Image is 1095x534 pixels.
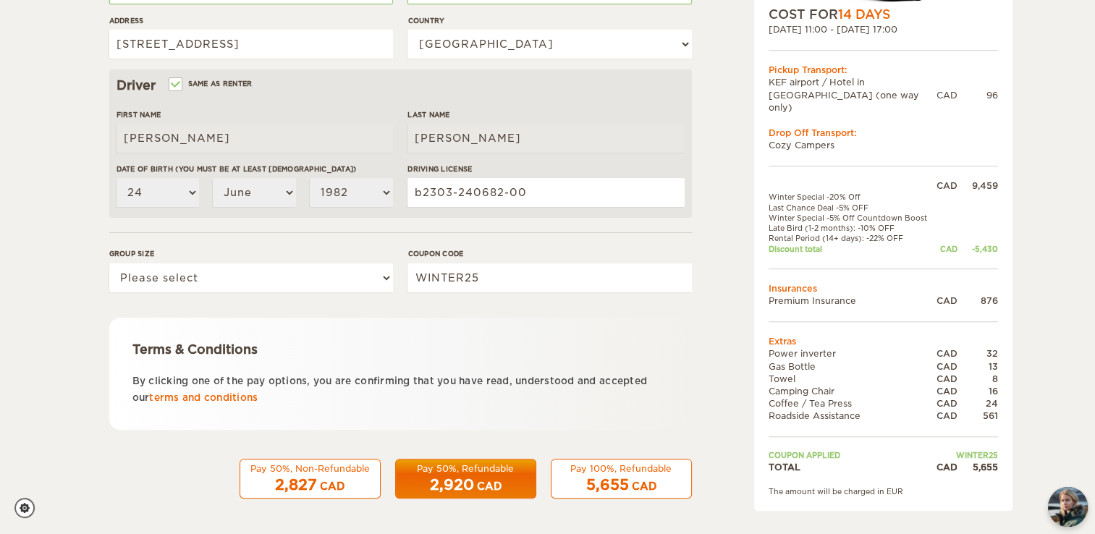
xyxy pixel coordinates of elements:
[934,244,957,254] div: CAD
[934,294,957,307] div: CAD
[957,360,998,373] div: 13
[769,127,998,139] div: Drop Off Transport:
[957,385,998,397] div: 16
[109,248,393,259] label: Group size
[240,459,381,499] button: Pay 50%, Non-Refundable 2,827 CAD
[407,248,691,259] label: Coupon code
[957,410,998,422] div: 561
[769,203,934,213] td: Last Chance Deal -5% OFF
[769,360,934,373] td: Gas Bottle
[957,89,998,101] div: 96
[407,15,691,26] label: Country
[769,139,998,151] td: Cozy Campers
[957,373,998,385] div: 8
[1048,487,1088,527] button: chat-button
[405,462,527,475] div: Pay 50%, Refundable
[170,81,179,90] input: Same as renter
[934,360,957,373] div: CAD
[957,244,998,254] div: -5,430
[586,476,629,493] span: 5,655
[149,392,258,403] a: terms and conditions
[109,15,393,26] label: Address
[934,373,957,385] div: CAD
[769,397,934,410] td: Coffee / Tea Press
[407,109,684,120] label: Last Name
[769,64,998,76] div: Pickup Transport:
[934,347,957,360] div: CAD
[407,124,684,153] input: e.g. Smith
[769,410,934,422] td: Roadside Assistance
[957,397,998,410] div: 24
[769,461,934,473] td: TOTAL
[14,498,44,518] a: Cookie settings
[117,109,393,120] label: First Name
[769,213,934,223] td: Winter Special -5% Off Countdown Boost
[934,461,957,473] div: CAD
[934,410,957,422] div: CAD
[632,479,656,493] div: CAD
[769,77,937,114] td: KEF airport / Hotel in [GEOGRAPHIC_DATA] (one way only)
[957,179,998,192] div: 9,459
[132,341,669,358] div: Terms & Conditions
[395,459,536,499] button: Pay 50%, Refundable 2,920 CAD
[934,179,957,192] div: CAD
[560,462,682,475] div: Pay 100%, Refundable
[109,30,393,59] input: e.g. Street, City, Zip Code
[838,7,890,22] span: 14 Days
[934,450,998,460] td: WINTER25
[957,294,998,307] div: 876
[430,476,474,493] span: 2,920
[275,476,317,493] span: 2,827
[132,373,669,407] p: By clicking one of the pay options, you are confirming that you have read, understood and accepte...
[769,234,934,244] td: Rental Period (14+ days): -22% OFF
[957,347,998,360] div: 32
[117,164,393,174] label: Date of birth (You must be at least [DEMOGRAPHIC_DATA])
[937,89,957,101] div: CAD
[407,178,684,207] input: e.g. 14789654B
[117,124,393,153] input: e.g. William
[769,486,998,496] div: The amount will be charged in EUR
[117,77,685,94] div: Driver
[957,461,998,473] div: 5,655
[1048,487,1088,527] img: Freyja at Cozy Campers
[934,397,957,410] div: CAD
[769,373,934,385] td: Towel
[769,282,998,294] td: Insurances
[769,450,934,460] td: Coupon applied
[934,385,957,397] div: CAD
[170,77,253,90] label: Same as renter
[769,347,934,360] td: Power inverter
[769,294,934,307] td: Premium Insurance
[320,479,344,493] div: CAD
[477,479,502,493] div: CAD
[769,6,998,23] div: COST FOR
[769,23,998,35] div: [DATE] 11:00 - [DATE] 17:00
[769,223,934,233] td: Late Bird (1-2 months): -10% OFF
[769,192,934,202] td: Winter Special -20% Off
[249,462,371,475] div: Pay 50%, Non-Refundable
[769,335,998,347] td: Extras
[769,244,934,254] td: Discount total
[769,385,934,397] td: Camping Chair
[551,459,692,499] button: Pay 100%, Refundable 5,655 CAD
[407,164,684,174] label: Driving License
